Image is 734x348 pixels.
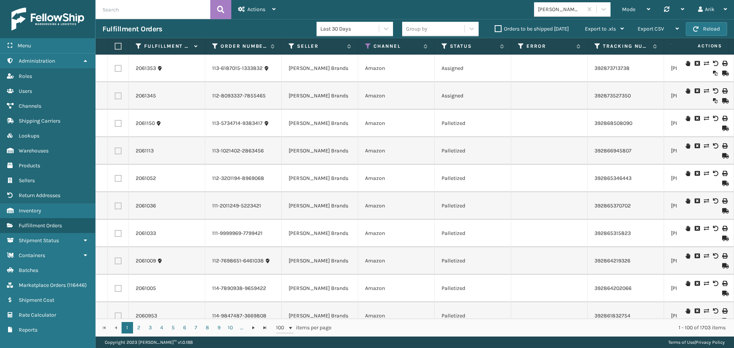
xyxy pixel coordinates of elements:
i: Print Label [722,226,727,231]
td: Palletized [435,165,511,192]
i: Mark as Shipped [722,181,727,186]
span: Go to the next page [250,325,257,331]
i: Mark as Shipped [722,263,727,269]
td: [PERSON_NAME] Brands [282,192,358,220]
a: 392865370702 [594,202,631,209]
i: Change shipping [704,281,708,286]
span: Marketplace Orders [19,282,66,288]
label: Orders to be shipped [DATE] [495,26,569,32]
a: 9 [213,322,225,333]
td: Amazon [358,275,435,302]
i: Reoptimize [713,98,718,104]
a: 2061033 [136,230,156,237]
i: Print Label [722,308,727,314]
td: Amazon [358,165,435,192]
div: [PERSON_NAME] Brands [538,5,583,13]
span: Shipment Cost [19,297,54,303]
a: 10 [225,322,236,333]
a: ... [236,322,248,333]
div: 1 - 100 of 1703 items [342,324,726,332]
a: 2061005 [136,285,156,292]
h3: Fulfillment Orders [102,24,162,34]
a: 392864202066 [594,285,632,291]
i: On Hold [685,116,690,121]
span: Containers [19,252,45,259]
a: 2061036 [136,202,156,210]
label: Tracking Number [603,43,649,50]
i: Void Label [713,281,718,286]
td: Palletized [435,275,511,302]
a: 2061009 [136,257,156,265]
a: 2061052 [136,175,156,182]
a: 2061150 [136,120,155,127]
td: Amazon [358,220,435,247]
a: 2060953 [136,312,157,320]
i: Void Label [713,308,718,314]
span: Export to .xls [585,26,616,32]
a: 6 [179,322,190,333]
i: Cancel Fulfillment Order [695,281,699,286]
i: Mark as Shipped [722,318,727,324]
span: items per page [276,322,332,333]
td: Palletized [435,110,511,137]
td: [PERSON_NAME] Brands [282,55,358,82]
a: Go to the next page [248,322,259,333]
i: On Hold [685,61,690,66]
i: On Hold [685,253,690,259]
td: Palletized [435,192,511,220]
td: [PERSON_NAME] Brands [282,275,358,302]
td: Amazon [358,82,435,110]
i: Void Label [713,253,718,259]
span: Actions [674,40,727,52]
span: Fulfillment Orders [19,222,62,229]
label: Fulfillment Order Id [144,43,190,50]
span: Export CSV [638,26,664,32]
span: Return Addresses [19,192,60,199]
i: Mark as Shipped [722,98,727,104]
td: Amazon [358,302,435,330]
a: 112-8093337-7855465 [212,92,266,100]
a: 111-9999969-7799421 [212,230,263,237]
i: Change shipping [704,308,708,314]
i: Cancel Fulfillment Order [695,61,699,66]
i: On Hold [685,226,690,231]
a: 392873713738 [594,65,630,71]
a: 114-9847487-3669808 [212,312,266,320]
i: On Hold [685,143,690,149]
span: Administration [19,58,55,64]
a: 114-7890938-9659422 [212,285,266,292]
span: Go to the last page [262,325,268,331]
td: Palletized [435,247,511,275]
i: Change shipping [704,88,708,94]
i: Void Label [713,61,718,66]
i: On Hold [685,198,690,204]
i: Cancel Fulfillment Order [695,198,699,204]
i: Void Label [713,143,718,149]
a: 2061113 [136,147,154,155]
label: Order Number [221,43,267,50]
td: Amazon [358,55,435,82]
label: Error [526,43,573,50]
i: On Hold [685,308,690,314]
a: Terms of Use [668,340,695,345]
a: 112-3201194-8969068 [212,175,264,182]
i: Cancel Fulfillment Order [695,88,699,94]
span: Mode [622,6,635,13]
i: On Hold [685,171,690,176]
i: Mark as Shipped [722,153,727,159]
i: Print Label [722,88,727,94]
a: 392864219326 [594,257,630,264]
i: Change shipping [704,61,708,66]
i: Print Label [722,116,727,121]
a: 111-2011249-5223421 [212,202,261,210]
span: ( 116446 ) [67,282,87,288]
a: 3 [145,322,156,333]
i: Void Label [713,226,718,231]
i: Print Label [722,61,727,66]
i: Void Label [713,171,718,176]
i: Mark as Shipped [722,291,727,296]
i: Void Label [713,88,718,94]
i: Print Label [722,143,727,149]
i: Print Label [722,281,727,286]
span: Warehouses [19,147,49,154]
